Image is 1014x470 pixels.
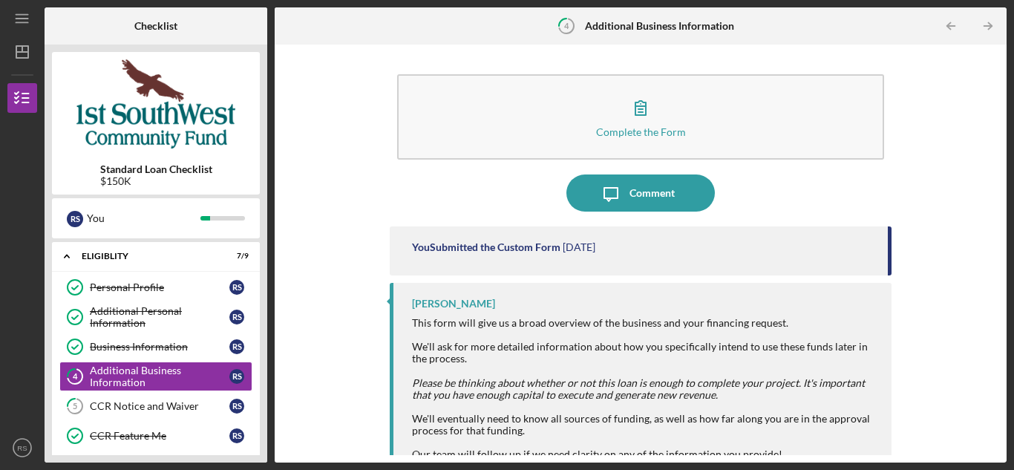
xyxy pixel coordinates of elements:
div: R S [229,369,244,384]
tspan: 5 [73,402,77,411]
div: R S [229,310,244,324]
div: [PERSON_NAME] [412,298,495,310]
div: You [87,206,200,231]
a: CCR Feature MeRS [59,421,252,451]
time: 2025-02-03 17:14 [563,241,595,253]
tspan: 4 [564,21,569,30]
div: We'll ask for more detailed information about how you specifically intend to use these funds late... [412,341,877,365]
div: Comment [629,174,675,212]
a: 4Additional Business InformationRS [59,362,252,391]
div: Additional Business Information [90,365,229,388]
div: R S [67,211,83,227]
div: We'll eventually need to know all sources of funding, as well as how far along you are in the app... [412,413,877,437]
div: Our team will follow up if we need clarity on any of the information you provide! [412,437,877,460]
text: RS [17,444,27,452]
img: Product logo [52,59,260,148]
a: 5CCR Notice and WaiverRS [59,391,252,421]
div: Additional Personal Information [90,305,229,329]
button: RS [7,433,37,463]
div: R S [229,428,244,443]
a: Personal ProfileRS [59,272,252,302]
b: Standard Loan Checklist [100,163,212,175]
div: Personal Profile [90,281,229,293]
b: Additional Business Information [585,20,734,32]
div: This form will give us a broad overview of the business and your financing request. [412,317,877,329]
button: Comment [566,174,715,212]
div: CCR Notice and Waiver [90,400,229,412]
div: $150K [100,175,212,187]
div: Business Information [90,341,229,353]
a: Additional Personal InformationRS [59,302,252,332]
tspan: 4 [73,372,78,382]
div: Complete the Form [596,126,686,137]
div: R S [229,280,244,295]
div: Eligiblity [82,252,212,261]
div: You Submitted the Custom Form [412,241,560,253]
a: Business InformationRS [59,332,252,362]
div: R S [229,399,244,414]
button: Complete the Form [397,74,884,160]
div: CCR Feature Me [90,430,229,442]
div: R S [229,339,244,354]
b: Checklist [134,20,177,32]
div: 7 / 9 [222,252,249,261]
em: Please be thinking about whether or not this loan is enough to complete your project. It's import... [412,376,865,401]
